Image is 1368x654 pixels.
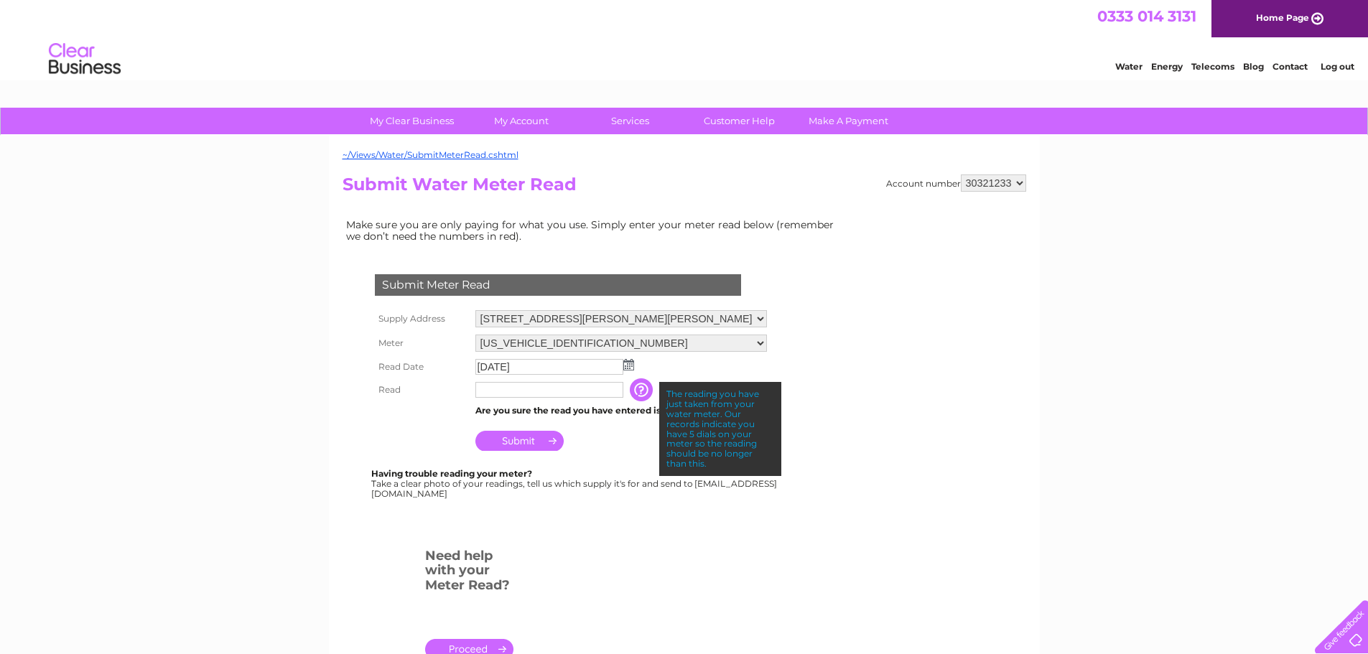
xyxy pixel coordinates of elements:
a: Log out [1321,61,1354,72]
div: Account number [886,174,1026,192]
a: Customer Help [680,108,799,134]
h3: Need help with your Meter Read? [425,546,513,600]
a: Water [1115,61,1143,72]
td: Make sure you are only paying for what you use. Simply enter your meter read below (remember we d... [343,215,845,246]
img: logo.png [48,37,121,81]
a: My Account [462,108,580,134]
img: ... [623,359,634,370]
th: Meter [371,331,472,355]
a: 0333 014 3131 [1097,7,1196,25]
div: Take a clear photo of your readings, tell us which supply it's for and send to [EMAIL_ADDRESS][DO... [371,469,779,498]
a: Energy [1151,61,1183,72]
input: Information [630,378,656,401]
b: Having trouble reading your meter? [371,468,532,479]
input: Submit [475,431,564,451]
a: Services [571,108,689,134]
a: ~/Views/Water/SubmitMeterRead.cshtml [343,149,518,160]
a: My Clear Business [353,108,471,134]
div: Submit Meter Read [375,274,741,296]
th: Read Date [371,355,472,378]
a: Telecoms [1191,61,1234,72]
td: Are you sure the read you have entered is correct? [472,401,771,420]
a: Blog [1243,61,1264,72]
th: Supply Address [371,307,472,331]
th: Read [371,378,472,401]
a: Contact [1272,61,1308,72]
h2: Submit Water Meter Read [343,174,1026,202]
a: Make A Payment [789,108,908,134]
div: The reading you have just taken from your water meter. Our records indicate you have 5 dials on y... [659,382,781,475]
div: Clear Business is a trading name of Verastar Limited (registered in [GEOGRAPHIC_DATA] No. 3667643... [345,8,1024,70]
